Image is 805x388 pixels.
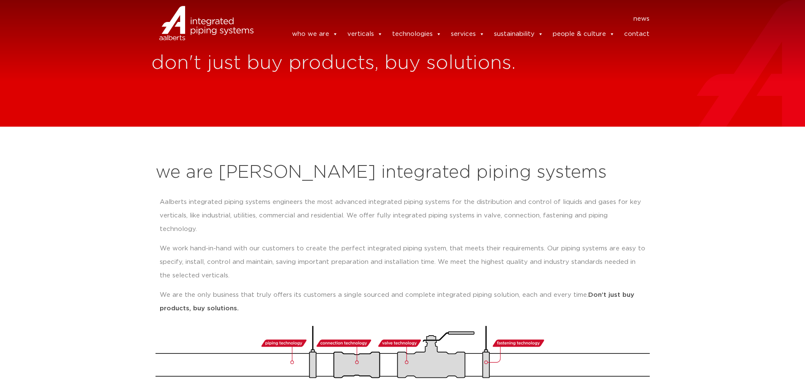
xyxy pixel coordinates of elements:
[347,26,383,43] a: verticals
[553,26,615,43] a: people & culture
[160,288,646,315] p: We are the only business that truly offers its customers a single sourced and complete integrated...
[160,195,646,236] p: Aalberts integrated piping systems engineers the most advanced integrated piping systems for the ...
[624,26,649,43] a: contact
[292,26,338,43] a: who we are
[392,26,442,43] a: technologies
[494,26,543,43] a: sustainability
[451,26,485,43] a: services
[633,12,649,26] a: news
[266,12,650,26] nav: Menu
[160,242,646,282] p: We work hand-in-hand with our customers to create the perfect integrated piping system, that meet...
[156,163,650,183] h2: we are [PERSON_NAME] integrated piping systems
